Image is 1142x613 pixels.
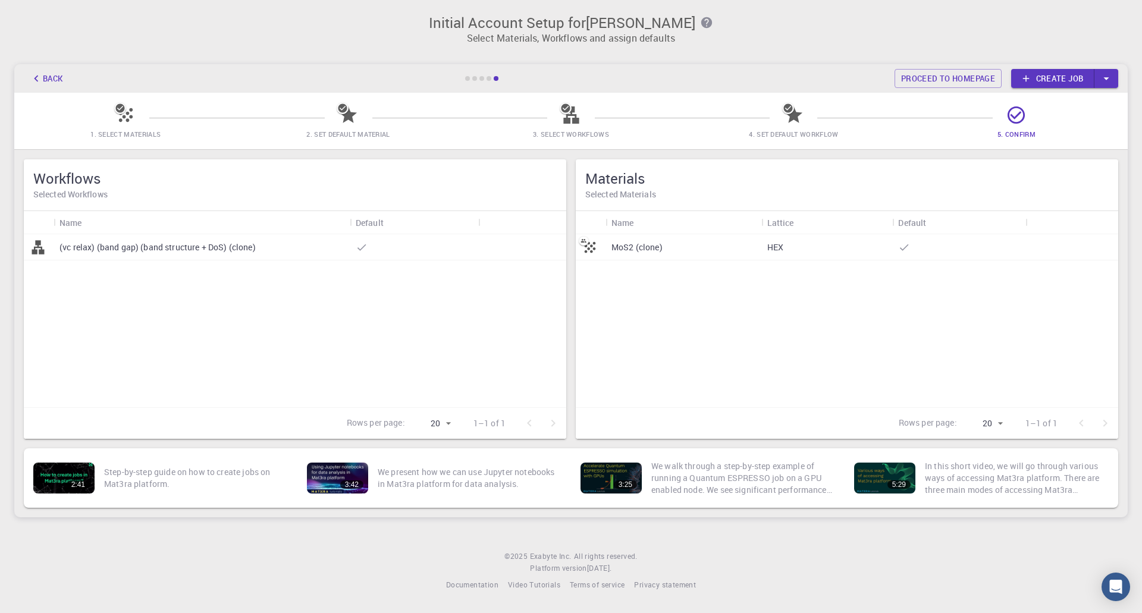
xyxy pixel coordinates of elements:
div: Icon [576,211,605,234]
a: Privacy statement [634,579,696,591]
span: Support [26,8,69,19]
span: Platform version [530,562,586,574]
p: MoS2 (clone) [611,241,663,253]
p: We walk through a step-by-step example of running a Quantum ESPRESSO job on a GPU enabled node. W... [651,460,835,496]
button: Sort [794,213,813,232]
div: Name [54,211,350,234]
p: Select Materials, Workflows and assign defaults [21,31,1121,45]
h6: Selected Materials [585,188,1109,201]
span: 2. Set Default Material [306,130,390,139]
p: Rows per page: [347,417,405,430]
button: Back [24,69,69,88]
button: Sort [634,213,653,232]
span: © 2025 [504,551,529,562]
a: 2:41Step-by-step guide on how to create jobs on Mat3ra platform. [29,453,293,503]
p: (vc relax) (band gap) (band structure + DoS) (clone) [59,241,256,253]
a: Video Tutorials [508,579,560,591]
span: 1. Select Materials [90,130,161,139]
span: All rights reserved. [574,551,638,562]
div: 5:29 [887,480,911,489]
button: Sort [926,213,945,232]
a: [DATE]. [587,562,612,574]
a: 3:42We present how we can use Jupyter notebooks in Mat3ra platform for data analysis. [302,453,566,503]
div: Name [605,211,761,234]
a: 5:29In this short video, we will go through various ways of accessing Mat3ra platform. There are ... [849,453,1113,503]
button: Sort [82,213,101,232]
span: 5. Confirm [997,130,1036,139]
div: 20 [410,415,454,432]
h5: Materials [585,169,1109,188]
a: 3:25We walk through a step-by-step example of running a Quantum ESPRESSO job on a GPU enabled nod... [576,453,840,503]
a: Exabyte Inc. [530,551,572,562]
div: Lattice [761,211,893,234]
span: Video Tutorials [508,580,560,589]
p: We present how we can use Jupyter notebooks in Mat3ra platform for data analysis. [378,466,561,490]
a: Terms of service [570,579,625,591]
p: Step-by-step guide on how to create jobs on Mat3ra platform. [104,466,288,490]
span: 4. Set Default Workflow [749,130,838,139]
div: Icon [24,211,54,234]
p: 1–1 of 1 [1025,417,1058,429]
span: Terms of service [570,580,625,589]
p: HEX [767,241,783,253]
div: Name [611,211,634,234]
span: Privacy statement [634,580,696,589]
a: Create job [1011,69,1094,88]
span: Exabyte Inc. [530,551,572,561]
div: Open Intercom Messenger [1102,573,1130,601]
h3: Initial Account Setup for [PERSON_NAME] [21,14,1121,31]
div: Name [59,211,82,234]
div: 3:42 [340,480,363,489]
div: Default [350,211,478,234]
div: Default [892,211,1025,234]
div: Default [898,211,926,234]
span: 3. Select Workflows [533,130,609,139]
p: 1–1 of 1 [473,417,506,429]
a: Documentation [446,579,498,591]
span: Documentation [446,580,498,589]
div: Default [356,211,384,234]
button: Sort [384,213,403,232]
div: 2:41 [67,480,90,489]
span: [DATE] . [587,563,612,573]
p: In this short video, we will go through various ways of accessing Mat3ra platform. There are thre... [925,460,1109,496]
div: Lattice [767,211,794,234]
h5: Workflows [33,169,557,188]
a: Proceed to homepage [895,69,1002,88]
div: 20 [962,415,1006,432]
h6: Selected Workflows [33,188,557,201]
p: Rows per page: [899,417,957,430]
div: 3:25 [614,480,637,489]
